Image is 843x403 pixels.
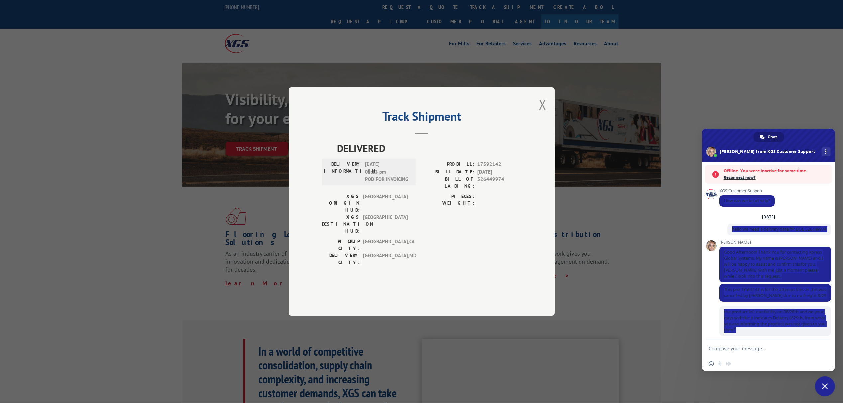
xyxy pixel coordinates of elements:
label: PROBILL: [422,161,474,168]
label: PICKUP CITY: [322,238,360,252]
span: How can we be of help? [724,198,770,203]
label: BILL DATE: [422,168,474,176]
label: WEIGHT: [422,200,474,207]
button: Close modal [539,96,546,113]
span: [DATE] 02:13 pm POD FOR INVOICING [365,161,410,183]
label: DELIVERY INFORMATION: [324,161,362,183]
span: hello we need a delivery date for BOL 526449974 [732,226,826,232]
span: 526449974 [477,176,521,190]
span: the product left our facility on 08/26th and on your guys website it indicates Delivery 0829th, f... [724,309,826,333]
div: More channels [822,147,831,156]
span: Reconnect now? [724,174,829,181]
label: XGS ORIGIN HUB: [322,193,360,214]
div: Close chat [815,376,835,396]
span: Chat [768,132,777,142]
span: [GEOGRAPHIC_DATA] [363,214,408,235]
span: [GEOGRAPHIC_DATA] , MD [363,252,408,266]
span: Offline. You were inactive for some time. [724,168,829,174]
span: [DATE] [477,168,521,176]
div: [DATE] [762,215,775,219]
textarea: Compose your message... [709,346,814,352]
span: [PERSON_NAME] [719,240,831,245]
span: Insert an emoji [709,361,714,366]
div: Chat [754,132,784,142]
span: [GEOGRAPHIC_DATA] [363,193,408,214]
span: DELIVERED [337,141,521,156]
span: XGS Customer Support [719,189,775,193]
label: DELIVERY CITY: [322,252,360,266]
label: BILL OF LADING: [422,176,474,190]
label: XGS DESTINATION HUB: [322,214,360,235]
span: Good Afternoon! Thank You for contacting Xpress Global Systems. My name is [PERSON_NAME] and I wi... [724,249,823,279]
h2: Track Shipment [322,112,521,124]
label: PIECES: [422,193,474,200]
span: [GEOGRAPHIC_DATA] , CA [363,238,408,252]
span: This pro 17592142 is for the attempt fees as this was cancelled by [PERSON_NAME] due to no freigh... [724,287,826,298]
span: 17592142 [477,161,521,168]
